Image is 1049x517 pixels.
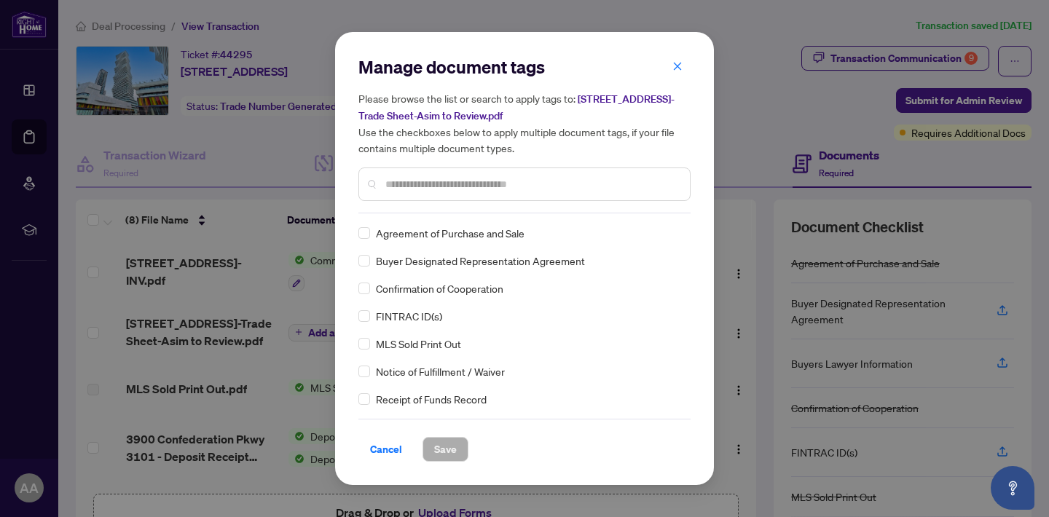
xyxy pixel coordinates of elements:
button: Open asap [991,466,1034,510]
span: Receipt of Funds Record [376,391,487,407]
h5: Please browse the list or search to apply tags to: Use the checkboxes below to apply multiple doc... [358,90,691,156]
h2: Manage document tags [358,55,691,79]
span: Cancel [370,438,402,461]
span: Confirmation of Cooperation [376,280,503,296]
span: close [672,61,683,71]
span: Notice of Fulfillment / Waiver [376,363,505,379]
span: FINTRAC ID(s) [376,308,442,324]
span: MLS Sold Print Out [376,336,461,352]
button: Save [423,437,468,462]
span: Buyer Designated Representation Agreement [376,253,585,269]
span: Agreement of Purchase and Sale [376,225,524,241]
button: Cancel [358,437,414,462]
